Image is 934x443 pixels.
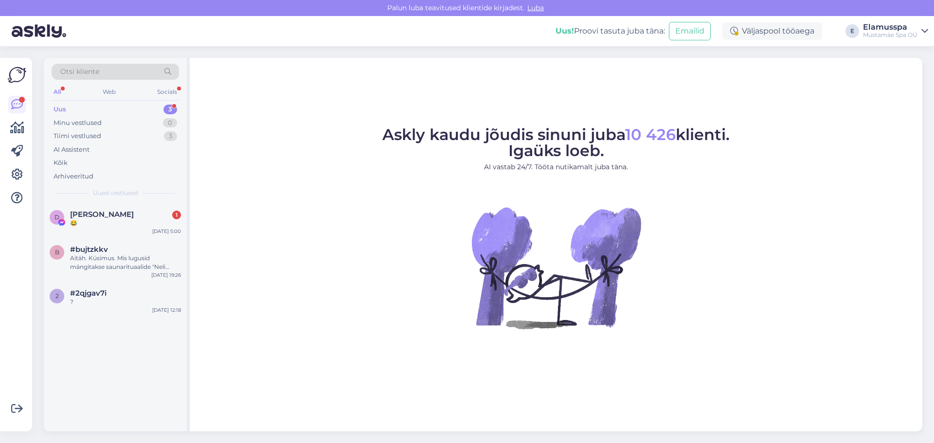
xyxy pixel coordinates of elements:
[863,23,928,39] a: ElamusspaMustamäe Spa OÜ
[152,306,181,314] div: [DATE] 12:18
[54,118,102,128] div: Minu vestlused
[70,289,107,298] span: #2qjgav7i
[8,66,26,84] img: Askly Logo
[54,105,66,114] div: Uus
[54,213,59,221] span: D
[163,118,177,128] div: 0
[722,22,822,40] div: Väljaspool tööaega
[70,210,134,219] span: Dan El
[382,162,730,172] p: AI vastab 24/7. Tööta nutikamalt juba täna.
[625,125,676,144] span: 10 426
[55,248,59,256] span: b
[863,31,917,39] div: Mustamäe Spa OÜ
[70,254,181,271] div: Aitäh. Küsimus. Mis lugusid mängitakse saunarituaalide "Neli aastaaega" ja "Vihtade vägi" ajal?
[70,219,181,228] div: 😂
[60,67,99,77] span: Otsi kliente
[669,22,711,40] button: Emailid
[54,131,101,141] div: Tiimi vestlused
[164,131,177,141] div: 3
[163,105,177,114] div: 3
[172,211,181,219] div: 1
[845,24,859,38] div: E
[54,145,90,155] div: AI Assistent
[524,3,547,12] span: Luba
[55,292,59,300] span: 2
[54,172,93,181] div: Arhiveeritud
[70,245,108,254] span: #bujtzkkv
[101,86,118,98] div: Web
[468,180,644,355] img: No Chat active
[93,189,138,197] span: Uued vestlused
[382,125,730,160] span: Askly kaudu jõudis sinuni juba klienti. Igaüks loeb.
[556,25,665,37] div: Proovi tasuta juba täna:
[54,158,68,168] div: Kõik
[151,271,181,279] div: [DATE] 19:26
[52,86,63,98] div: All
[155,86,179,98] div: Socials
[863,23,917,31] div: Elamusspa
[152,228,181,235] div: [DATE] 5:00
[556,26,574,35] b: Uus!
[70,298,181,306] div: ?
